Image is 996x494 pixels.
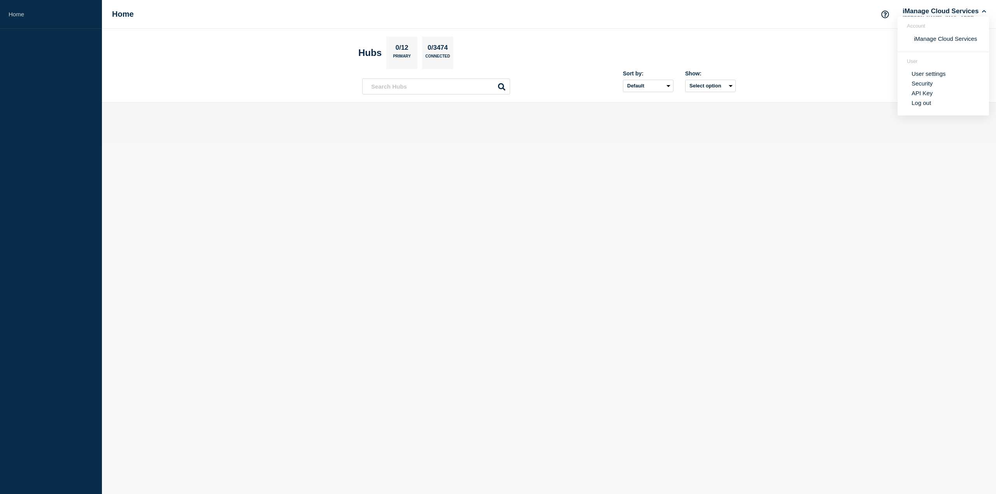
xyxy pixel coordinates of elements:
p: 0/12 [393,44,411,54]
header: User [907,58,980,64]
select: Sort by [623,80,673,92]
div: Sort by: [623,70,673,77]
button: Log out [912,99,931,106]
p: 0/3474 [425,44,451,54]
h1: Home [112,10,134,19]
button: Support [877,6,893,23]
p: Primary [393,54,411,62]
p: Connected [425,54,450,62]
a: User settings [912,70,946,77]
p: [PERSON_NAME][EMAIL_ADDRESS][PERSON_NAME][DOMAIN_NAME] [901,15,982,21]
h2: Hubs [358,47,382,58]
input: Search Hubs [362,79,510,94]
a: Security [912,80,933,87]
button: Select option [685,80,736,92]
div: Show: [685,70,736,77]
button: iManage Cloud Services [912,35,980,42]
header: Account [907,23,980,29]
a: API Key [912,90,933,96]
button: iManage Cloud Services [901,7,987,15]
